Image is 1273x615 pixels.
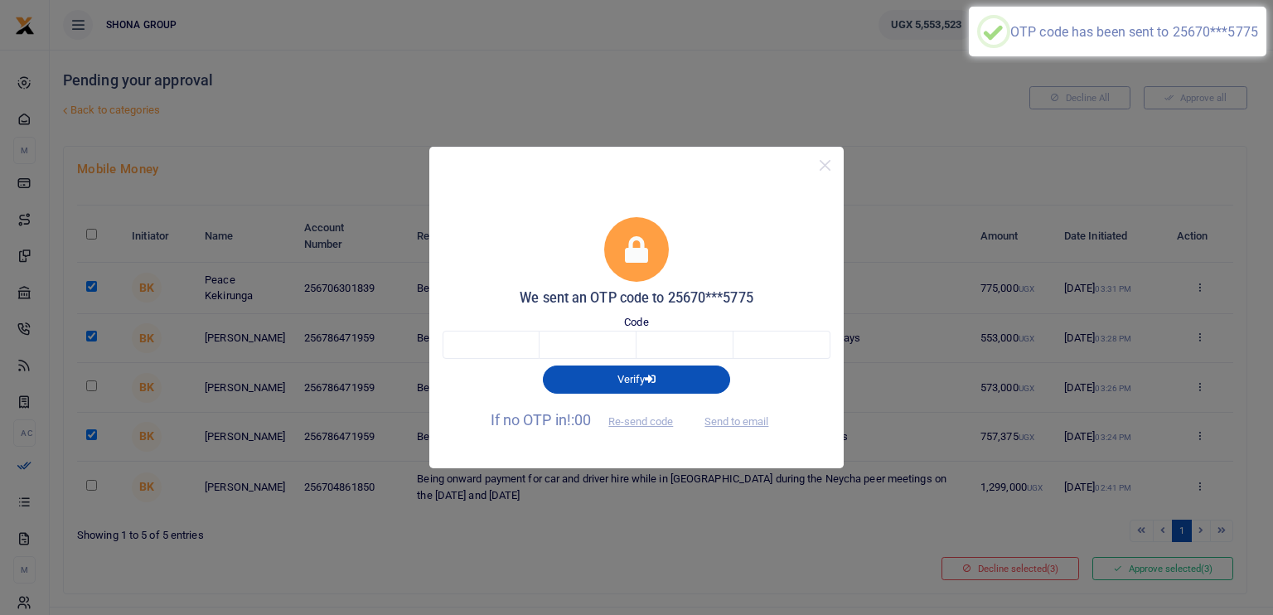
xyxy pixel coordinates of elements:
[491,411,688,429] span: If no OTP in
[443,290,830,307] h5: We sent an OTP code to 25670***5775
[624,314,648,331] label: Code
[1010,24,1258,40] div: OTP code has been sent to 25670***5775
[813,153,837,177] button: Close
[567,411,591,429] span: !:00
[543,366,730,394] button: Verify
